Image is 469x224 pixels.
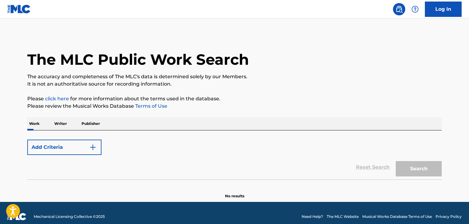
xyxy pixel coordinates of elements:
[411,6,419,13] img: help
[89,144,97,151] img: 9d2ae6d4665cec9f34b9.svg
[395,6,403,13] img: search
[302,214,323,219] a: Need Help?
[27,50,249,69] h1: The MLC Public Work Search
[34,214,105,219] span: Mechanical Licensing Collective © 2025
[425,2,462,17] a: Log In
[409,3,421,15] div: Help
[225,186,244,199] p: No results
[80,117,102,130] p: Publisher
[327,214,359,219] a: The MLC Website
[27,102,442,110] p: Please review the Musical Works Database
[27,117,41,130] p: Work
[52,117,69,130] p: Writer
[7,5,31,14] img: MLC Logo
[27,137,442,180] form: Search Form
[27,80,442,88] p: It is not an authoritative source for recording information.
[436,214,462,219] a: Privacy Policy
[27,73,442,80] p: The accuracy and completeness of The MLC's data is determined solely by our Members.
[438,195,469,224] iframe: Chat Widget
[45,96,69,102] a: click here
[393,3,405,15] a: Public Search
[134,103,167,109] a: Terms of Use
[7,213,26,220] img: logo
[27,140,101,155] button: Add Criteria
[362,214,432,219] a: Musical Works Database Terms of Use
[27,95,442,102] p: Please for more information about the terms used in the database.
